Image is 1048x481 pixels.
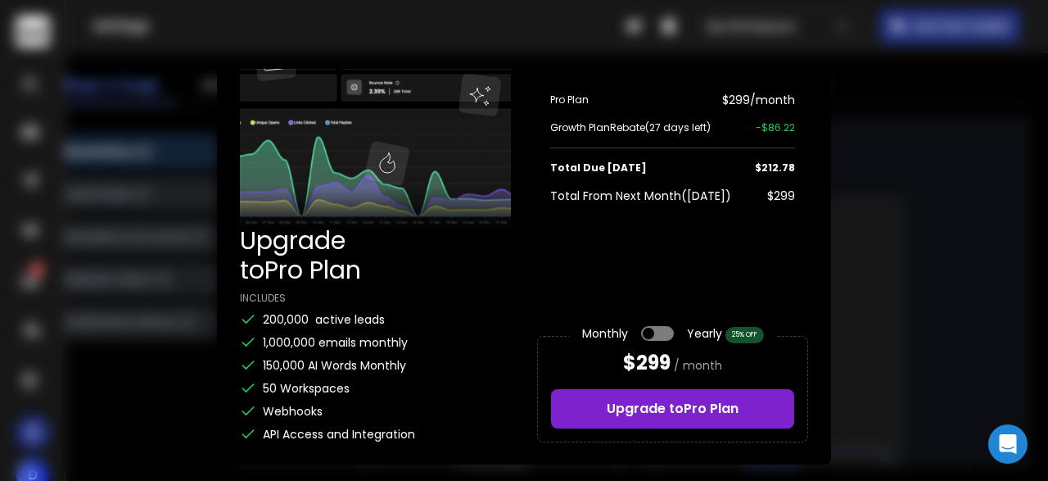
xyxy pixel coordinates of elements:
[550,121,711,134] span: Growth Plan Rebate
[623,350,671,376] span: $ 299
[240,334,511,351] li: 1,000,000 emails monthly
[240,380,511,397] li: 50 Workspaces
[988,424,1028,464] div: Open Intercom Messenger
[240,311,511,328] li: 200,000 active leads
[240,33,511,279] img: Billing Background
[582,325,628,342] span: Monthly
[550,188,731,204] span: Total From Next Month ( [DATE] )
[756,121,795,134] span: -$86.22
[725,327,764,343] span: 25% OFF
[767,188,795,204] span: $299
[674,357,722,374] span: / month
[550,161,647,175] span: Total Due [DATE]
[722,92,795,108] span: $299/month
[645,120,711,134] span: ( 27 days left)
[240,357,511,374] li: 150,000 AI Words Monthly
[240,403,511,420] li: Webhooks
[551,389,794,429] button: Upgrade toPro Plan
[687,324,764,343] span: Yearly
[755,161,795,175] span: $ 212.78
[240,426,511,442] li: API Access and Integration
[550,93,589,107] span: Pro Plan
[240,292,511,305] p: Includes
[240,226,511,285] h2: Upgrade to Pro Plan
